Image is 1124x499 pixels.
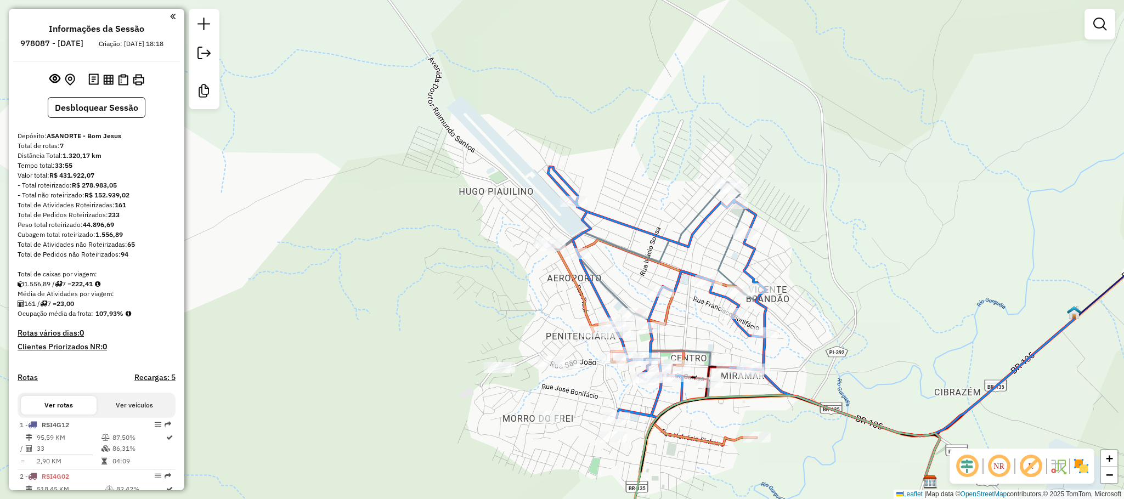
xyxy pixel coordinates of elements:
[112,432,165,443] td: 87,50%
[131,72,146,88] button: Imprimir Rotas
[1089,13,1111,35] a: Exibir filtros
[105,486,114,492] i: % de utilização do peso
[63,151,101,160] strong: 1.320,17 km
[1072,457,1090,475] img: Exibir/Ocultar setores
[961,490,1007,498] a: OpenStreetMap
[986,453,1012,479] span: Ocultar NR
[101,458,107,464] i: Tempo total em rota
[121,250,128,258] strong: 94
[155,421,161,428] em: Opções
[57,299,74,308] strong: 23,00
[18,373,38,382] a: Rotas
[42,421,69,429] span: RSI4G12
[18,289,176,299] div: Média de Atividades por viagem:
[193,42,215,67] a: Exportar sessão
[48,97,145,118] button: Desbloquear Sessão
[894,490,1124,499] div: Map data © contributors,© 2025 TomTom, Microsoft
[20,456,25,467] td: =
[20,38,83,48] h6: 978087 - [DATE]
[1101,450,1117,467] a: Zoom in
[26,486,32,492] i: Distância Total
[18,131,176,141] div: Depósito:
[18,279,176,289] div: 1.556,89 / 7 =
[42,472,69,480] span: RSI4G02
[49,171,94,179] strong: R$ 431.922,07
[18,171,176,180] div: Valor total:
[36,484,105,495] td: 518,45 KM
[116,484,165,495] td: 82,42%
[484,362,511,373] div: Atividade não roteirizada - MERCADINHO POPULAR
[36,456,101,467] td: 2,90 KM
[55,281,62,287] i: Total de rotas
[923,475,937,489] img: ASANORTE - Bom Jesus
[86,71,101,88] button: Logs desbloquear sessão
[134,373,176,382] h4: Recargas: 5
[1101,467,1117,483] a: Zoom out
[18,151,176,161] div: Distância Total:
[18,210,176,220] div: Total de Pedidos Roteirizados:
[71,280,93,288] strong: 222,41
[193,80,215,105] a: Criar modelo
[18,342,176,351] h4: Clientes Priorizados NR:
[84,191,129,199] strong: R$ 152.939,02
[101,72,116,87] button: Visualizar relatório de Roteirização
[170,10,176,22] a: Clique aqui para minimizar o painel
[538,356,565,367] div: Atividade não roteirizada - BAR DO ARAO
[1018,453,1044,479] span: Exibir rótulo
[166,486,173,492] i: Rota otimizada
[127,240,135,248] strong: 65
[55,161,72,169] strong: 33:55
[116,72,131,88] button: Visualizar Romaneio
[94,39,168,49] div: Criação: [DATE] 18:18
[97,396,172,415] button: Ver veículos
[165,473,171,479] em: Rota exportada
[101,445,110,452] i: % de utilização da cubagem
[535,411,563,422] div: Atividade não roteirizada - STARK SUPERMECADO
[18,250,176,259] div: Total de Pedidos não Roteirizados:
[1106,451,1113,465] span: +
[1106,468,1113,481] span: −
[101,434,110,441] i: % de utilização do peso
[49,24,144,34] h4: Informações da Sessão
[553,360,580,371] div: Atividade não roteirizada - MERCADINHO JR
[18,240,176,250] div: Total de Atividades não Roteirizadas:
[18,220,176,230] div: Peso total roteirizado:
[83,220,114,229] strong: 44.896,69
[112,456,165,467] td: 04:09
[108,211,120,219] strong: 233
[95,281,100,287] i: Meta Caixas/viagem: 1,00 Diferença: 221,41
[47,71,63,88] button: Exibir sessão original
[20,443,25,454] td: /
[95,230,123,239] strong: 1.556,89
[18,309,93,317] span: Ocupação média da frota:
[21,396,97,415] button: Ver rotas
[1067,305,1081,320] img: Bom Jesus
[20,472,69,480] span: 2 -
[80,328,84,338] strong: 0
[18,161,176,171] div: Tempo total:
[639,372,667,383] div: Atividade não roteirizada - VITAL REPRESENTACAO
[36,443,101,454] td: 33
[20,421,69,429] span: 1 -
[896,490,923,498] a: Leaflet
[18,328,176,338] h4: Rotas vários dias:
[924,490,926,498] span: |
[126,310,131,317] em: Média calculada utilizando a maior ocupação (%Peso ou %Cubagem) de cada rota da sessão. Rotas cro...
[954,453,980,479] span: Ocultar deslocamento
[72,181,117,189] strong: R$ 278.983,05
[36,432,101,443] td: 95,59 KM
[616,355,643,366] div: Atividade não roteirizada - BAR EMPORIO DISTRIBU
[18,230,176,240] div: Cubagem total roteirizado:
[26,434,32,441] i: Distância Total
[18,299,176,309] div: 161 / 7 =
[103,342,107,351] strong: 0
[115,201,126,209] strong: 161
[165,421,171,428] em: Rota exportada
[193,13,215,38] a: Nova sessão e pesquisa
[112,443,165,454] td: 86,31%
[18,190,176,200] div: - Total não roteirizado:
[47,132,121,140] strong: ASANORTE - Bom Jesus
[60,141,64,150] strong: 7
[95,309,123,317] strong: 107,93%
